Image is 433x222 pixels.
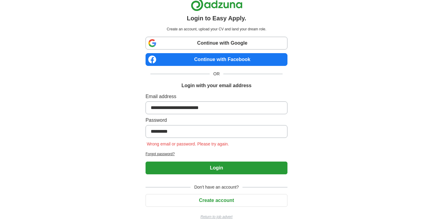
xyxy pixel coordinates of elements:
button: Login [146,162,287,174]
span: Wrong email or password. Please try again. [146,142,230,146]
label: Password [146,117,287,124]
button: Create account [146,194,287,207]
p: Create an account, upload your CV and land your dream role. [147,26,286,32]
a: Return to job advert [146,214,287,220]
a: Continue with Google [146,37,287,50]
label: Email address [146,93,287,100]
h1: Login to Easy Apply. [187,14,246,23]
span: Don't have an account? [191,184,242,190]
a: Forgot password? [146,151,287,157]
span: OR [210,71,223,77]
a: Create account [146,198,287,203]
h1: Login with your email address [181,82,251,89]
a: Continue with Facebook [146,53,287,66]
